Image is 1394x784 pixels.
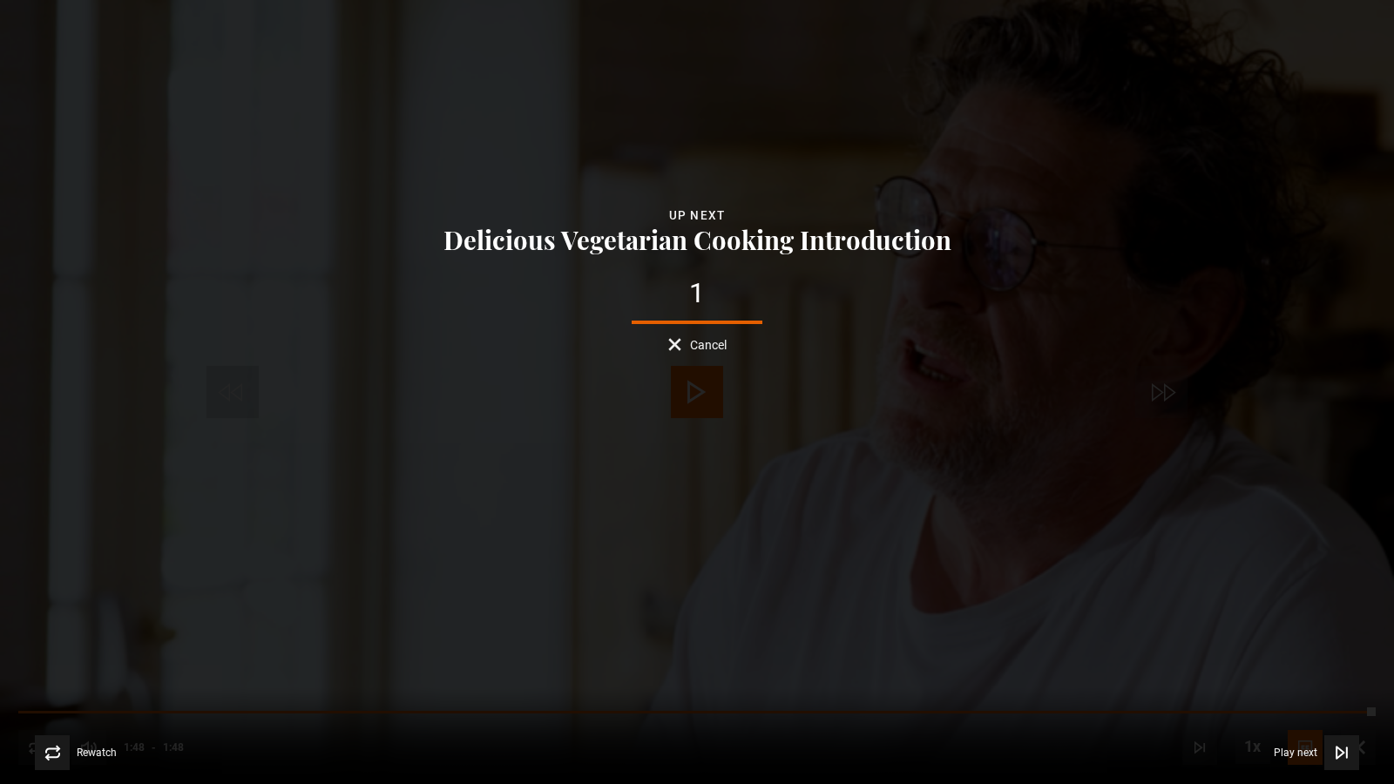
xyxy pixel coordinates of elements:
[668,338,727,351] button: Cancel
[1274,735,1359,770] button: Play next
[438,206,957,226] div: Up next
[438,226,957,253] button: Delicious Vegetarian Cooking Introduction
[1274,747,1317,758] span: Play next
[77,747,117,758] span: Rewatch
[35,735,117,770] button: Rewatch
[438,280,957,308] div: 1
[690,339,727,351] span: Cancel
